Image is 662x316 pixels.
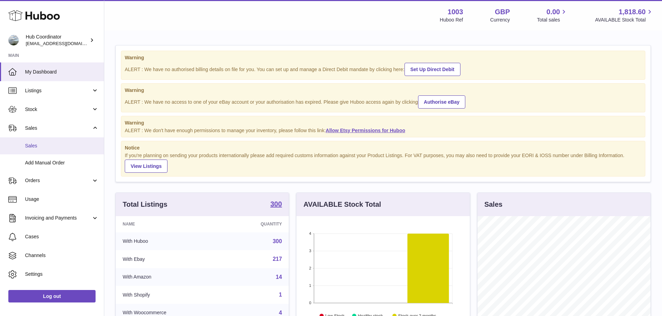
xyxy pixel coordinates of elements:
[440,17,463,23] div: Huboo Ref
[8,35,19,45] img: internalAdmin-1003@internal.huboo.com
[276,274,282,280] a: 14
[125,94,641,109] div: ALERT : We have no access to one of your eBay account or your authorisation has expired. Please g...
[125,152,641,173] div: If you're planning on sending your products internationally please add required customs informati...
[309,249,311,253] text: 3
[595,17,654,23] span: AVAILABLE Stock Total
[326,128,405,133] a: Allow Etsy Permissions for Huboo
[273,238,282,244] a: 300
[123,200,167,209] h3: Total Listings
[25,125,91,131] span: Sales
[25,271,99,277] span: Settings
[25,143,99,149] span: Sales
[25,106,91,113] span: Stock
[448,7,463,17] strong: 1003
[309,266,311,271] text: 2
[25,196,99,203] span: Usage
[8,290,96,302] a: Log out
[125,54,641,61] strong: Warning
[537,17,568,23] span: Total sales
[484,200,502,209] h3: Sales
[223,216,289,232] th: Quantity
[116,232,223,250] td: With Huboo
[26,34,88,47] div: Hub Coordinator
[25,233,99,240] span: Cases
[25,252,99,259] span: Channels
[25,215,91,221] span: Invoicing and Payments
[25,69,99,75] span: My Dashboard
[619,7,646,17] span: 1,818.60
[303,200,381,209] h3: AVAILABLE Stock Total
[116,268,223,286] td: With Amazon
[125,160,167,173] a: View Listings
[125,145,641,151] strong: Notice
[116,216,223,232] th: Name
[418,95,466,109] a: Authorise eBay
[26,41,102,46] span: [EMAIL_ADDRESS][DOMAIN_NAME]
[125,120,641,126] strong: Warning
[279,292,282,298] a: 1
[309,301,311,305] text: 0
[273,256,282,262] a: 217
[125,127,641,134] div: ALERT : We don't have enough permissions to manage your inventory, please follow this link:
[279,310,282,316] a: 4
[116,286,223,304] td: With Shopify
[125,62,641,76] div: ALERT : We have no authorised billing details on file for you. You can set up and manage a Direct...
[116,250,223,268] td: With Ebay
[309,232,311,236] text: 4
[537,7,568,23] a: 0.00 Total sales
[25,87,91,94] span: Listings
[270,200,282,207] strong: 300
[495,7,510,17] strong: GBP
[25,177,91,184] span: Orders
[547,7,560,17] span: 0.00
[490,17,510,23] div: Currency
[595,7,654,23] a: 1,818.60 AVAILABLE Stock Total
[125,87,641,94] strong: Warning
[309,284,311,288] text: 1
[404,63,460,76] a: Set Up Direct Debit
[25,160,99,166] span: Add Manual Order
[270,200,282,209] a: 300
